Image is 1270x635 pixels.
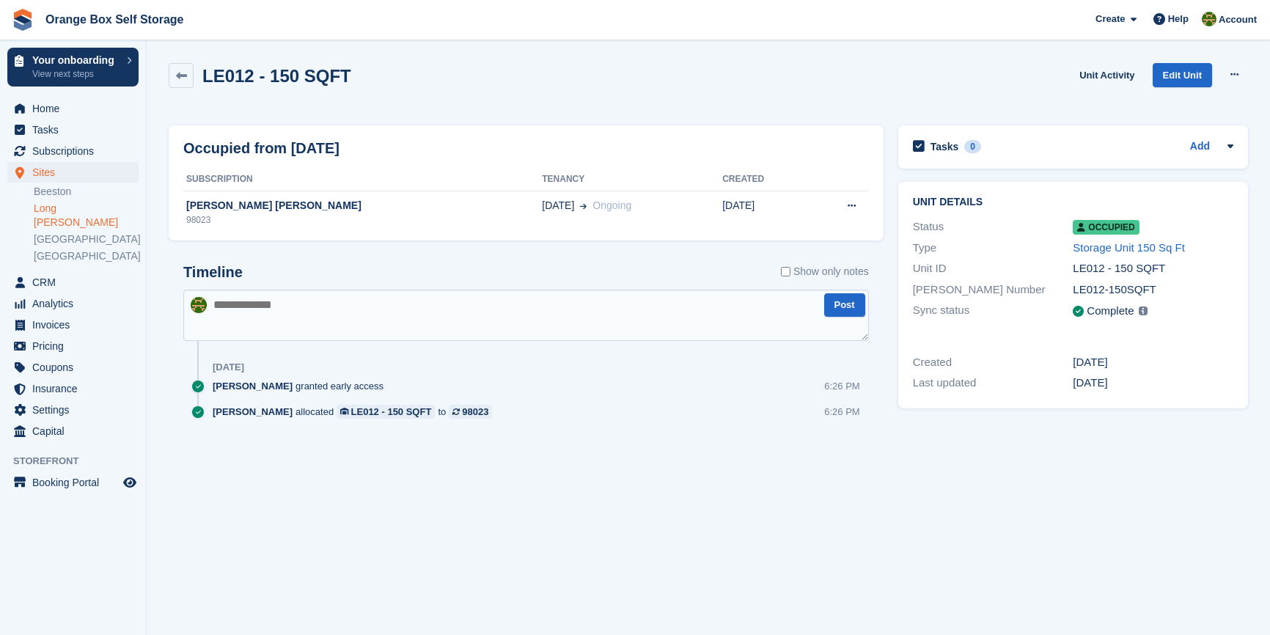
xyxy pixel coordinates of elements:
[1219,12,1257,27] span: Account
[824,293,865,317] button: Post
[32,357,120,378] span: Coupons
[183,264,243,281] h2: Timeline
[7,357,139,378] a: menu
[7,315,139,335] a: menu
[1190,139,1210,155] a: Add
[191,297,207,313] img: SARAH T
[1087,303,1134,320] div: Complete
[213,379,391,393] div: granted early access
[202,66,351,86] h2: LE012 - 150 SQFT
[183,198,542,213] div: [PERSON_NAME] [PERSON_NAME]
[7,272,139,293] a: menu
[12,9,34,31] img: stora-icon-8386f47178a22dfd0bd8f6a31ec36ba5ce8667c1dd55bd0f319d3a0aa187defe.svg
[34,185,139,199] a: Beeston
[7,48,139,87] a: Your onboarding View next steps
[1095,12,1125,26] span: Create
[32,272,120,293] span: CRM
[32,315,120,335] span: Invoices
[7,98,139,119] a: menu
[592,199,631,211] span: Ongoing
[32,421,120,441] span: Capital
[1073,282,1233,298] div: LE012-150SQFT
[1153,63,1212,87] a: Edit Unit
[213,405,293,419] span: [PERSON_NAME]
[781,264,790,279] input: Show only notes
[32,472,120,493] span: Booking Portal
[7,162,139,183] a: menu
[931,140,959,153] h2: Tasks
[1168,12,1189,26] span: Help
[913,375,1073,392] div: Last updated
[1073,354,1233,371] div: [DATE]
[32,378,120,399] span: Insurance
[40,7,190,32] a: Orange Box Self Storage
[913,197,1233,208] h2: Unit details
[781,264,869,279] label: Show only notes
[913,354,1073,371] div: Created
[337,405,435,419] a: LE012 - 150 SQFT
[7,378,139,399] a: menu
[1202,12,1216,26] img: SARAH T
[913,282,1073,298] div: [PERSON_NAME] Number
[1073,63,1140,87] a: Unit Activity
[32,400,120,420] span: Settings
[913,260,1073,277] div: Unit ID
[7,120,139,140] a: menu
[913,302,1073,320] div: Sync status
[722,168,807,191] th: Created
[542,198,574,213] span: [DATE]
[213,361,244,373] div: [DATE]
[34,249,139,263] a: [GEOGRAPHIC_DATA]
[213,379,293,393] span: [PERSON_NAME]
[913,219,1073,235] div: Status
[183,137,339,159] h2: Occupied from [DATE]
[34,202,139,230] a: Long [PERSON_NAME]
[32,162,120,183] span: Sites
[824,405,859,419] div: 6:26 PM
[913,240,1073,257] div: Type
[7,336,139,356] a: menu
[1073,260,1233,277] div: LE012 - 150 SQFT
[32,67,120,81] p: View next steps
[542,168,722,191] th: Tenancy
[7,472,139,493] a: menu
[449,405,492,419] a: 98023
[1073,241,1185,254] a: Storage Unit 150 Sq Ft
[7,421,139,441] a: menu
[183,168,542,191] th: Subscription
[824,379,859,393] div: 6:26 PM
[13,454,146,469] span: Storefront
[32,120,120,140] span: Tasks
[351,405,432,419] div: LE012 - 150 SQFT
[722,191,807,235] td: [DATE]
[32,98,120,119] span: Home
[32,293,120,314] span: Analytics
[7,293,139,314] a: menu
[1073,220,1139,235] span: Occupied
[7,400,139,420] a: menu
[121,474,139,491] a: Preview store
[183,213,542,227] div: 98023
[1139,307,1148,315] img: icon-info-grey-7440780725fd019a000dd9b08b2336e03edf1995a4989e88bcd33f0948082b44.svg
[213,405,499,419] div: allocated to
[32,55,120,65] p: Your onboarding
[7,141,139,161] a: menu
[1073,375,1233,392] div: [DATE]
[462,405,488,419] div: 98023
[34,232,139,246] a: [GEOGRAPHIC_DATA]
[32,141,120,161] span: Subscriptions
[32,336,120,356] span: Pricing
[964,140,981,153] div: 0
